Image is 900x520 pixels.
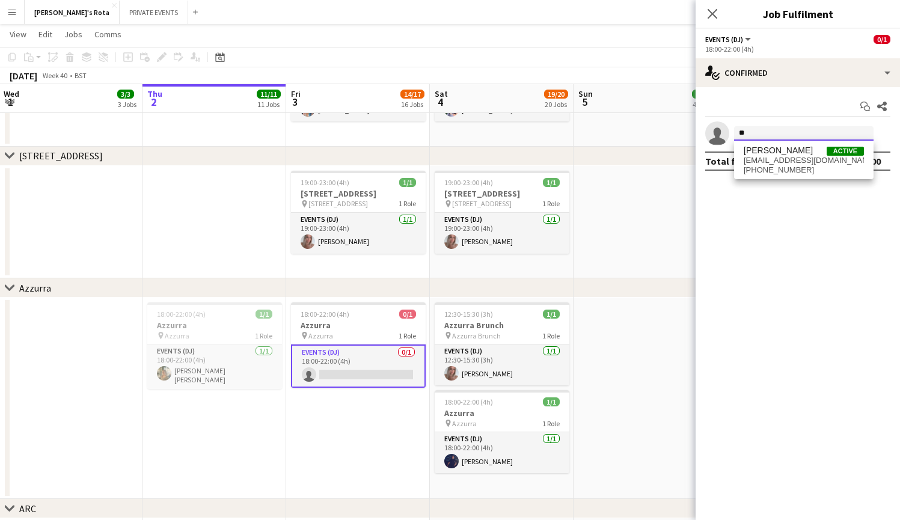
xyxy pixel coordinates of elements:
span: Fri [291,88,301,99]
span: 1/1 [543,178,560,187]
div: 3 Jobs [118,100,136,109]
app-card-role: Events (DJ)1/118:00-22:00 (4h)[PERSON_NAME] [435,432,569,473]
a: Edit [34,26,57,42]
span: Azzurra Brunch [452,331,501,340]
span: 4 [433,95,448,109]
span: 1/1 [399,178,416,187]
span: Jobs [64,29,82,40]
h3: Azzurra [435,408,569,418]
span: 19:00-23:00 (4h) [301,178,349,187]
span: Comms [94,29,121,40]
span: Active [827,147,864,156]
h3: Job Fulfilment [696,6,900,22]
div: Confirmed [696,58,900,87]
span: 1/1 [543,397,560,406]
app-job-card: 12:30-15:30 (3h)1/1Azzurra Brunch Azzurra Brunch1 RoleEvents (DJ)1/112:30-15:30 (3h)[PERSON_NAME] [435,302,569,385]
span: 18:00-22:00 (4h) [157,310,206,319]
span: 1/1 [543,310,560,319]
span: +4407854824674 [744,165,864,175]
span: 11/11 [257,90,281,99]
a: View [5,26,31,42]
div: Total fee [705,155,746,167]
span: 18:00-22:00 (4h) [301,310,349,319]
div: [STREET_ADDRESS] [19,150,103,162]
a: Comms [90,26,126,42]
app-job-card: 19:00-23:00 (4h)1/1[STREET_ADDRESS] [STREET_ADDRESS]1 RoleEvents (DJ)1/119:00-23:00 (4h)[PERSON_N... [435,171,569,254]
app-card-role: Events (DJ)0/118:00-22:00 (4h) [291,344,426,388]
span: 2 [145,95,162,109]
app-job-card: 18:00-22:00 (4h)1/1Azzurra Azzurra1 RoleEvents (DJ)1/118:00-22:00 (4h)[PERSON_NAME] [435,390,569,473]
div: 4 Jobs [693,100,711,109]
span: [STREET_ADDRESS] [452,199,512,208]
div: 18:00-22:00 (4h) [705,44,890,54]
div: ARC [19,503,36,515]
div: Azzurra [19,282,51,294]
span: 4/4 [692,90,709,99]
button: Events (DJ) [705,35,753,44]
span: 12:30-15:30 (3h) [444,310,493,319]
span: 18:00-22:00 (4h) [444,397,493,406]
span: 5 [577,95,593,109]
span: 3/3 [117,90,134,99]
span: 19:00-23:00 (4h) [444,178,493,187]
span: 1 Role [255,331,272,340]
span: [STREET_ADDRESS] [308,199,368,208]
h3: [STREET_ADDRESS] [291,188,426,199]
div: [DATE] [10,70,37,82]
span: 1 Role [542,199,560,208]
span: Week 40 [40,71,70,80]
span: Events (DJ) [705,35,743,44]
span: 14/17 [400,90,424,99]
span: 1 Role [399,199,416,208]
app-job-card: 18:00-22:00 (4h)0/1Azzurra Azzurra1 RoleEvents (DJ)0/118:00-22:00 (4h) [291,302,426,388]
div: 16 Jobs [401,100,424,109]
span: Sat [435,88,448,99]
span: 0/1 [399,310,416,319]
span: Azzurra [452,419,477,428]
span: djmadametwisted@hotmail.co.uk [744,156,864,165]
span: View [10,29,26,40]
h3: Azzurra [147,320,282,331]
span: 19/20 [544,90,568,99]
span: 3 [289,95,301,109]
span: Julie Chamberlain [744,145,813,156]
a: Jobs [60,26,87,42]
span: 0/1 [874,35,890,44]
span: Azzurra [308,331,333,340]
app-job-card: 18:00-22:00 (4h)1/1Azzurra Azzurra1 RoleEvents (DJ)1/118:00-22:00 (4h)[PERSON_NAME] [PERSON_NAME] [147,302,282,389]
span: 1/1 [256,310,272,319]
span: Thu [147,88,162,99]
span: Edit [38,29,52,40]
span: Wed [4,88,19,99]
app-card-role: Events (DJ)1/118:00-22:00 (4h)[PERSON_NAME] [PERSON_NAME] [147,344,282,389]
div: BST [75,71,87,80]
span: 1 Role [542,419,560,428]
app-card-role: Events (DJ)1/119:00-23:00 (4h)[PERSON_NAME] [291,213,426,254]
span: Azzurra [165,331,189,340]
div: 20 Jobs [545,100,568,109]
app-job-card: 19:00-23:00 (4h)1/1[STREET_ADDRESS] [STREET_ADDRESS]1 RoleEvents (DJ)1/119:00-23:00 (4h)[PERSON_N... [291,171,426,254]
span: 1 Role [542,331,560,340]
span: 1 [2,95,19,109]
span: Sun [578,88,593,99]
h3: [STREET_ADDRESS] [435,188,569,199]
app-card-role: Events (DJ)1/119:00-23:00 (4h)[PERSON_NAME] [435,213,569,254]
span: 1 Role [399,331,416,340]
div: 11 Jobs [257,100,280,109]
app-card-role: Events (DJ)1/112:30-15:30 (3h)[PERSON_NAME] [435,344,569,385]
h3: Azzurra Brunch [435,320,569,331]
h3: Azzurra [291,320,426,331]
button: [PERSON_NAME]'s Rota [25,1,120,24]
button: PRIVATE EVENTS [120,1,188,24]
